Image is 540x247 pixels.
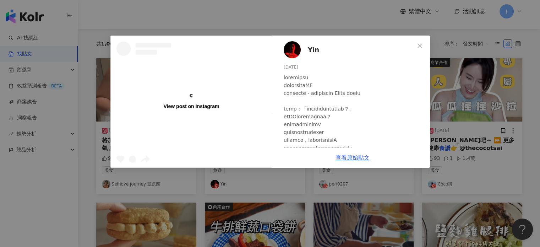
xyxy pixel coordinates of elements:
[413,39,427,53] button: Close
[336,154,370,161] a: 查看原始貼文
[308,45,319,55] span: Yin
[284,64,424,71] div: [DATE]
[417,43,422,49] span: close
[284,41,301,58] img: KOL Avatar
[284,41,414,58] a: KOL AvatarYin
[163,103,219,109] div: View post on Instagram
[111,36,272,167] a: View post on Instagram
